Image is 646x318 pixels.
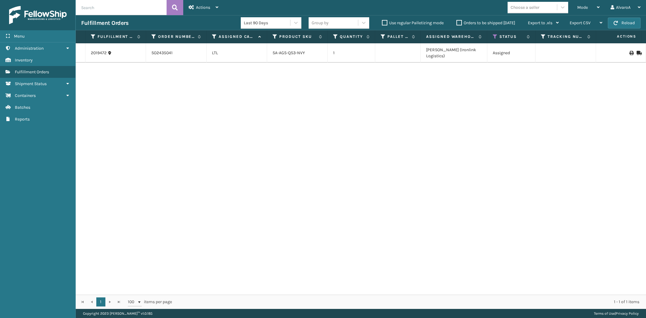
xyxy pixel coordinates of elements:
i: Mark as Shipped [637,51,640,55]
label: Fulfillment Order Id [98,34,134,39]
label: Status [499,34,524,39]
td: SO2435041 [146,43,207,63]
span: Reports [15,117,30,122]
label: Quantity [340,34,363,39]
label: Assigned Warehouse [426,34,475,39]
button: Reload [608,18,641,28]
label: Assigned Carrier Service [219,34,255,39]
i: Print BOL [629,51,633,55]
span: Mode [577,5,588,10]
td: LTL [207,43,267,63]
p: Copyright 2023 [PERSON_NAME]™ v 1.0.185 [83,309,153,318]
span: Shipment Status [15,81,47,86]
span: items per page [128,297,172,306]
div: Group by [312,20,329,26]
a: 1 [96,297,105,306]
span: Batches [15,105,30,110]
td: [PERSON_NAME] (Ironlink Logistics) [421,43,487,63]
td: Assigned [487,43,535,63]
span: Fulfillment Orders [15,69,49,75]
span: 100 [128,299,137,305]
label: Tracking Number [548,34,584,39]
label: Orders to be shipped [DATE] [456,20,515,25]
div: Last 90 Days [244,20,291,26]
a: 2019472 [91,50,107,56]
span: Actions [598,31,640,41]
a: SA-AGS-QS3-NVY [273,50,305,55]
a: Terms of Use [594,311,615,316]
h3: Fulfillment Orders [81,19,128,27]
div: Choose a seller [511,4,539,11]
img: logo [9,6,67,24]
label: Order Number [158,34,195,39]
a: Privacy Policy [616,311,639,316]
span: Menu [14,34,25,39]
span: Export to .xls [528,20,552,25]
span: Inventory [15,58,33,63]
span: Containers [15,93,36,98]
td: 1 [328,43,375,63]
span: Administration [15,46,44,51]
div: 1 - 1 of 1 items [181,299,639,305]
label: Product SKU [279,34,316,39]
span: Actions [196,5,210,10]
label: Use regular Palletizing mode [382,20,444,25]
div: | [594,309,639,318]
label: Pallet Name [387,34,409,39]
span: Export CSV [570,20,591,25]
